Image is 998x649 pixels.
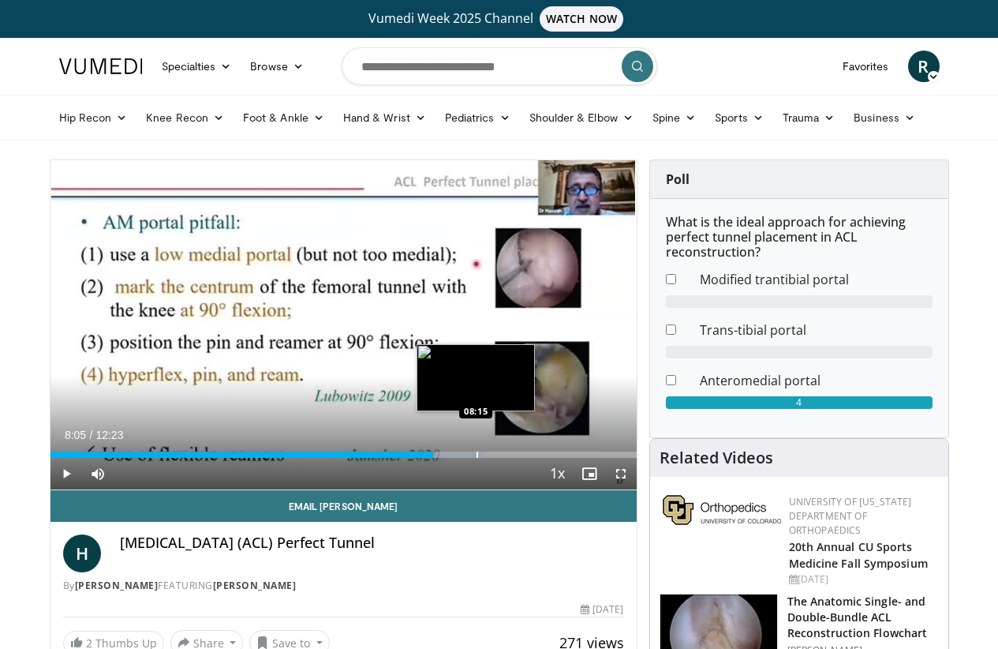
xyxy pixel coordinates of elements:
a: Spine [643,102,705,133]
dd: Anteromedial portal [688,371,944,390]
a: Specialties [152,51,241,82]
a: Email [PERSON_NAME] [50,490,637,522]
h3: The Anatomic Single- and Double-Bundle ACL Reconstruction Flowchart [787,594,939,641]
button: Enable picture-in-picture mode [574,458,605,490]
span: WATCH NOW [540,6,623,32]
a: Favorites [833,51,899,82]
button: Fullscreen [605,458,637,490]
a: H [63,535,101,572]
a: Trauma [773,102,845,133]
span: / [90,429,93,441]
a: Sports [705,102,773,133]
a: [PERSON_NAME] [213,579,297,592]
img: image.jpeg [417,344,535,411]
a: University of [US_STATE] Department of Orthopaedics [789,495,912,537]
a: Knee Recon [136,102,234,133]
button: Mute [82,458,114,490]
button: Play [50,458,82,490]
img: 355603a8-37da-49b6-856f-e00d7e9307d3.png.150x105_q85_autocrop_double_scale_upscale_version-0.2.png [663,495,781,525]
dd: Trans-tibial portal [688,321,944,340]
a: Foot & Ankle [234,102,334,133]
video-js: Video Player [50,160,637,490]
strong: Poll [666,171,690,188]
a: Pediatrics [435,102,520,133]
a: Vumedi Week 2025 ChannelWATCH NOW [62,6,937,32]
a: [PERSON_NAME] [75,579,159,592]
dd: Modified trantibial portal [688,270,944,289]
input: Search topics, interventions [342,47,657,85]
h4: Related Videos [660,448,773,467]
img: VuMedi Logo [59,58,143,74]
span: 12:23 [95,429,123,441]
span: 8:05 [65,429,86,441]
h4: [MEDICAL_DATA] (ACL) Perfect Tunnel [120,535,624,552]
h6: What is the ideal approach for achieving perfect tunnel placement in ACL reconstruction? [666,215,933,261]
a: Hip Recon [50,102,137,133]
div: By FEATURING [63,579,624,593]
div: [DATE] [581,602,623,617]
a: 20th Annual CU Sports Medicine Fall Symposium [789,539,928,571]
a: Business [844,102,925,133]
button: Playback Rate [542,458,574,490]
a: Hand & Wrist [334,102,435,133]
div: [DATE] [789,572,936,587]
div: 4 [666,396,933,409]
a: Shoulder & Elbow [520,102,643,133]
a: R [908,51,940,82]
a: Browse [241,51,313,82]
div: Progress Bar [50,452,637,458]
